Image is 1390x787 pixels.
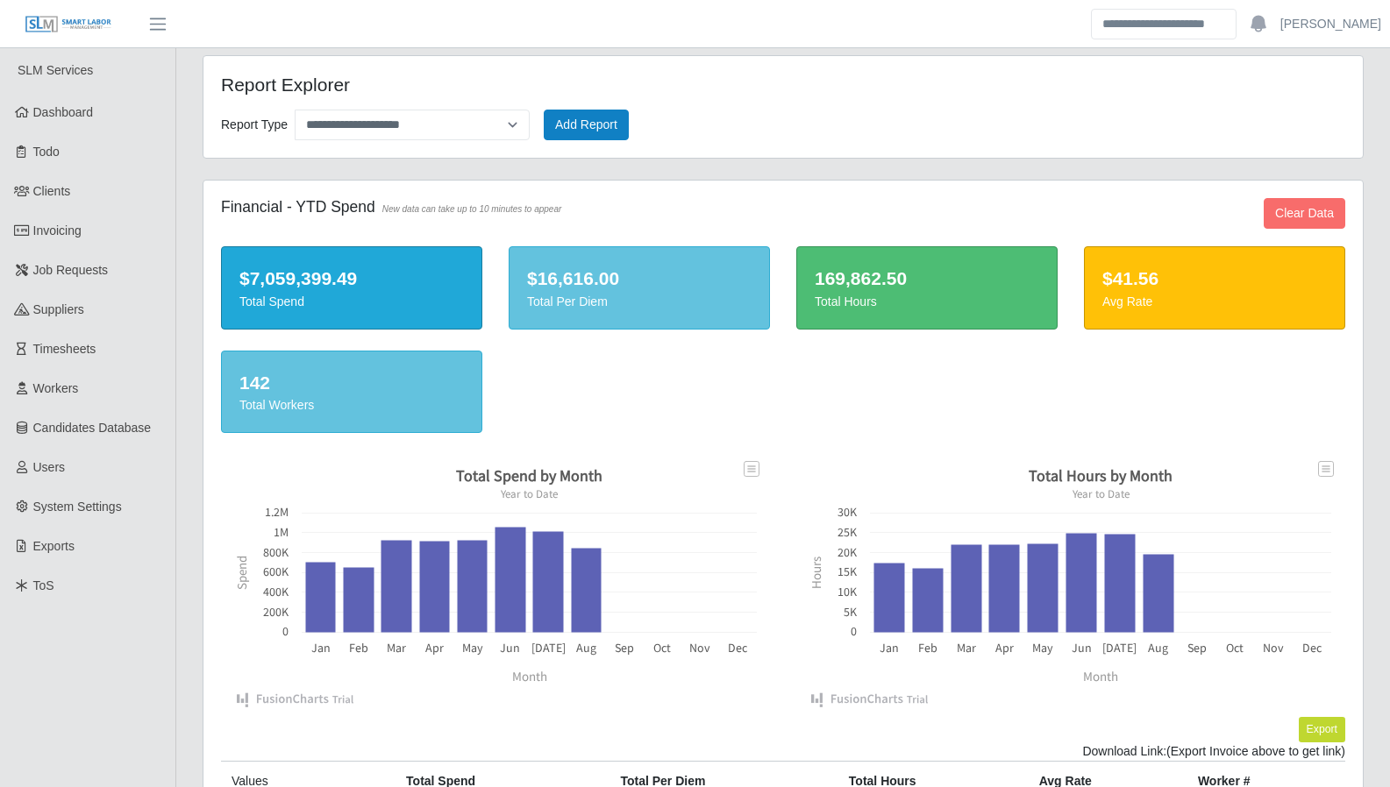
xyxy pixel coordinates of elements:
div: $16,616.00 [527,265,752,293]
text: Year to Date [1072,486,1130,501]
text: Oct [1227,640,1244,656]
text: Feb [918,640,937,656]
a: [PERSON_NAME] [1280,15,1381,33]
span: New data can take up to 10 minutes to appear [382,204,562,214]
text: Aug [1149,640,1169,656]
text: May [461,640,482,656]
span: Clients [33,184,71,198]
h5: Financial - YTD Spend [221,198,962,216]
text: 25K [838,524,858,540]
div: 169,862.50 [815,265,1039,293]
text: Hours [808,557,824,589]
text: 1.2M [265,504,289,520]
text: Dec [728,640,748,656]
text: May [1033,640,1054,656]
text: 0 [282,623,289,639]
button: Export [1299,717,1345,741]
text: [DATE] [531,640,565,656]
text: Apr [995,640,1014,656]
div: Total Hours [815,293,1039,311]
text: Month [1083,668,1118,684]
text: Nov [689,640,710,656]
text: 200K [263,604,289,620]
text: Mar [387,640,406,656]
text: Year to Date [500,486,558,501]
span: Invoicing [33,223,82,238]
img: SLM Logo [25,15,112,34]
span: Dashboard [33,105,94,119]
text: Jun [500,640,520,656]
text: Jan [310,640,330,656]
span: ToS [33,578,54,592]
text: Apr [425,640,444,656]
text: Jun [1072,640,1092,656]
span: Exports [33,539,75,553]
text: Nov [1264,640,1285,656]
text: 800K [263,544,289,560]
span: SLM Services [18,63,93,77]
div: Download Link: [221,742,1345,761]
text: Month [511,668,546,684]
text: 0 [851,623,857,639]
text: Aug [576,640,596,656]
text: 30K [838,504,858,520]
div: $41.56 [1102,265,1327,293]
div: Total Workers [239,396,464,415]
span: Suppliers [33,302,84,316]
text: 600K [263,564,289,579]
text: Feb [349,640,368,656]
text: Dec [1302,640,1322,656]
span: Todo [33,145,60,159]
div: Total per diem [527,293,752,311]
text: 20K [838,544,858,560]
span: Job Requests [33,263,109,277]
div: 142 [239,369,464,397]
div: Avg Rate [1102,293,1327,311]
label: Report Type [221,113,288,137]
text: Mar [957,640,976,656]
span: Workers [33,381,79,395]
text: 1M [274,524,289,540]
text: Oct [653,640,671,656]
h4: Report Explorer [221,74,674,96]
text: 15K [838,564,858,579]
text: Sep [1187,640,1207,656]
span: (Export Invoice above to get link) [1166,744,1345,758]
span: Timesheets [33,342,96,356]
span: Candidates Database [33,421,152,435]
text: 400K [263,584,289,599]
span: System Settings [33,500,122,514]
text: Total Hours by Month [1029,465,1173,486]
div: $7,059,399.49 [239,265,464,293]
button: Add Report [544,110,629,140]
span: Users [33,460,66,474]
text: 10K [838,584,858,599]
text: [DATE] [1103,640,1137,656]
text: Spend [232,556,249,590]
text: Total Spend by Month [456,465,602,486]
text: Sep [614,640,633,656]
div: Total Spend [239,293,464,311]
text: 5K [844,604,858,620]
button: Clear Data [1264,198,1345,229]
input: Search [1091,9,1237,39]
text: Jan [880,640,899,656]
